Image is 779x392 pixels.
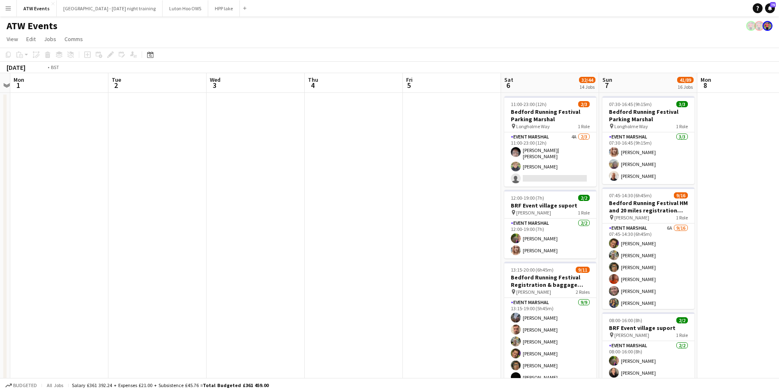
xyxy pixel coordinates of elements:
[203,382,269,388] span: Total Budgeted £361 459.00
[7,35,18,43] span: View
[763,21,772,31] app-user-avatar: ATW Racemakers
[13,383,37,388] span: Budgeted
[754,21,764,31] app-user-avatar: ATW Racemakers
[208,0,240,16] button: HPP lake
[770,2,776,7] span: 75
[57,0,163,16] button: [GEOGRAPHIC_DATA] - [DATE] night training
[51,64,59,70] div: BST
[4,381,38,390] button: Budgeted
[41,34,60,44] a: Jobs
[72,382,269,388] div: Salary £361 392.24 + Expenses £21.00 + Subsistence £45.76 =
[7,63,25,71] div: [DATE]
[44,35,56,43] span: Jobs
[45,382,65,388] span: All jobs
[61,34,86,44] a: Comms
[765,3,775,13] a: 75
[3,34,21,44] a: View
[64,35,83,43] span: Comms
[7,20,57,32] h1: ATW Events
[26,35,36,43] span: Edit
[746,21,756,31] app-user-avatar: ATW Racemakers
[163,0,208,16] button: Luton Hoo OWS
[17,0,57,16] button: ATW Events
[23,34,39,44] a: Edit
